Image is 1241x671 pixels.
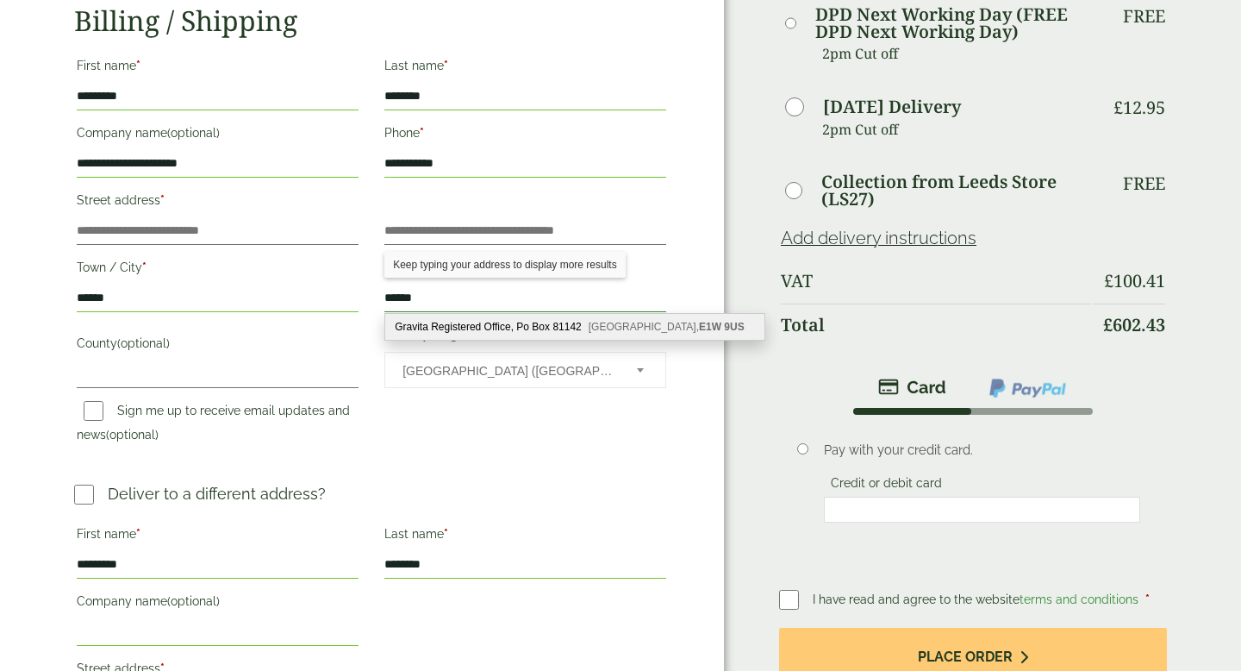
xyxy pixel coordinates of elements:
b: 9US [724,321,744,333]
span: £ [1113,96,1123,119]
span: (optional) [106,428,159,442]
label: Credit or debit card [824,476,949,495]
p: Pay with your credit card. [824,441,1140,460]
th: VAT [781,260,1091,302]
label: Collection from Leeds Store (LS27) [821,173,1091,208]
label: County [77,331,359,361]
label: [DATE] Delivery [823,98,961,116]
abbr: required [444,527,448,541]
abbr: required [420,126,424,140]
span: £ [1104,269,1113,292]
th: Total [781,304,1091,346]
p: Free [1123,6,1165,27]
p: 2pm Cut off [822,116,1091,142]
span: (optional) [167,126,220,140]
abbr: required [474,328,478,342]
label: Street address [77,188,359,217]
img: stripe.png [878,377,946,398]
a: terms and conditions [1020,593,1138,606]
label: Town / City [77,255,359,285]
span: I have read and agree to the website [813,593,1142,606]
p: 2pm Cut off [822,41,1091,66]
abbr: required [1145,593,1150,606]
label: Sign me up to receive email updates and news [77,404,350,447]
p: Deliver to a different address? [108,482,326,505]
span: Country/Region [384,352,666,388]
b: E1W [699,321,721,333]
span: (optional) [167,594,220,608]
label: Phone [384,121,666,150]
abbr: required [160,193,165,207]
bdi: 100.41 [1104,269,1165,292]
label: DPD Next Working Day (FREE DPD Next Working Day) [815,6,1091,41]
a: Add delivery instructions [781,228,976,248]
div: Gravita Registered Office, Po Box 81142 [385,314,764,340]
iframe: Secure card payment input frame [829,502,1135,517]
img: ppcp-gateway.png [988,377,1068,399]
span: [GEOGRAPHIC_DATA], [589,321,745,333]
label: First name [77,53,359,83]
h2: Billing / Shipping [74,4,669,37]
bdi: 12.95 [1113,96,1165,119]
bdi: 602.43 [1103,313,1165,336]
label: Company name [77,589,359,618]
label: First name [77,522,359,551]
abbr: required [444,59,448,72]
abbr: required [136,59,140,72]
abbr: required [142,260,147,274]
span: (optional) [117,336,170,350]
span: £ [1103,313,1113,336]
label: Last name [384,522,666,551]
input: Sign me up to receive email updates and news(optional) [84,401,103,421]
span: United Kingdom (UK) [402,353,614,389]
label: Last name [384,53,666,83]
div: Keep typing your address to display more results [384,252,625,278]
p: Free [1123,173,1165,194]
label: Company name [77,121,359,150]
abbr: required [136,527,140,541]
